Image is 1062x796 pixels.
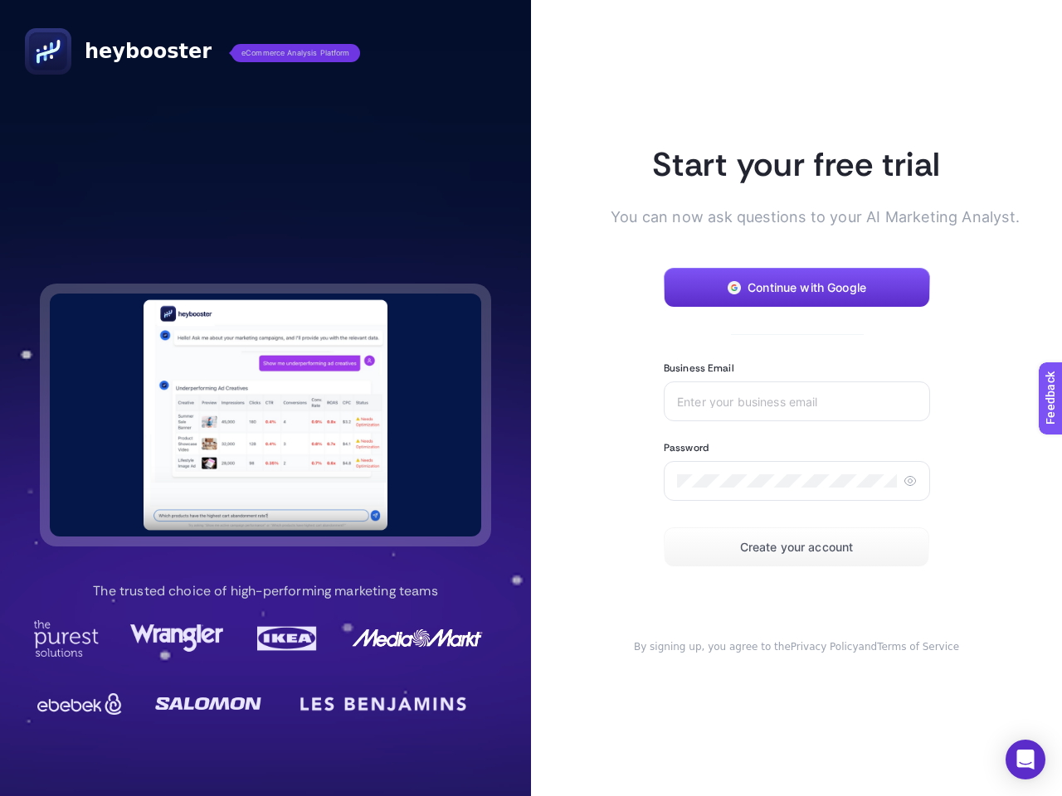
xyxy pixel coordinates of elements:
a: Privacy Policy [791,641,859,653]
img: LesBenjamin [290,684,476,724]
img: MediaMarkt [351,620,484,657]
img: Purest [33,620,100,657]
img: Wrangler [130,620,223,657]
span: heybooster [85,38,212,65]
label: Password [664,441,709,454]
h1: Start your free trial [611,143,982,186]
span: Continue with Google [748,281,866,294]
img: Ebebek [33,687,126,721]
p: The trusted choice of high-performing marketing teams [93,581,437,601]
a: heyboostereCommerce Analysis Platform [25,28,360,75]
input: Enter your business email [677,395,917,408]
p: You can now ask questions to your AI Marketing Analyst. [611,206,982,228]
img: Ikea [254,620,320,657]
span: By signing up, you agree to the [634,641,791,653]
a: Terms of Service [877,641,959,653]
span: Feedback [10,5,63,18]
button: Continue with Google [664,268,930,308]
span: eCommerce Analysis Platform [231,44,360,62]
img: Salomon [155,687,261,721]
span: Create your account [740,541,854,554]
div: Open Intercom Messenger [1006,740,1045,779]
button: Create your account [664,527,929,567]
div: and [611,640,982,653]
label: Business Email [664,362,734,375]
